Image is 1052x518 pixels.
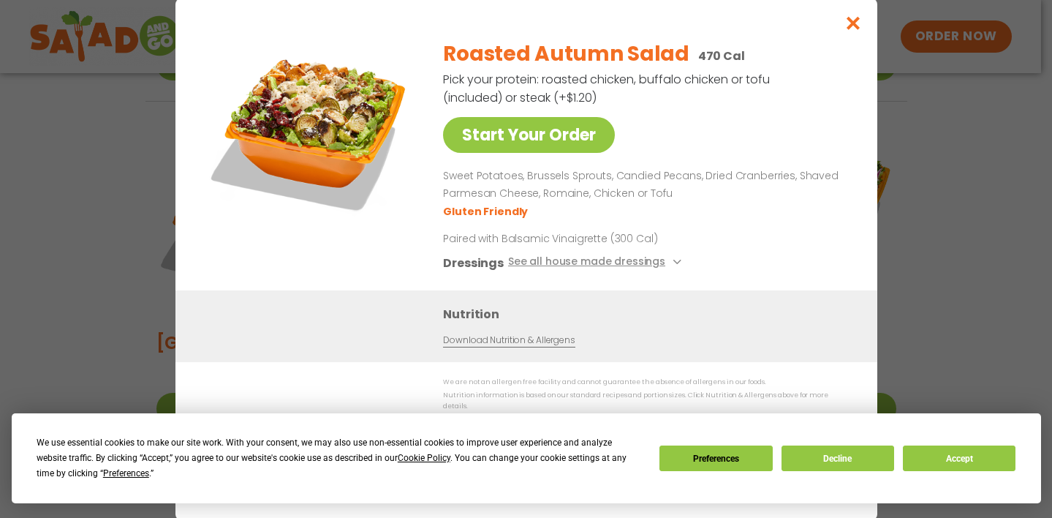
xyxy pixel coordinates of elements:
[782,446,894,471] button: Decline
[507,253,685,271] button: See all house made dressings
[443,203,530,219] li: Gluten Friendly
[443,117,615,153] a: Start Your Order
[443,390,848,413] p: Nutrition information is based on our standard recipes and portion sizes. Click Nutrition & Aller...
[443,230,714,246] p: Paired with Balsamic Vinaigrette (300 Cal)
[903,446,1015,471] button: Accept
[697,47,744,65] p: 470 Cal
[659,446,772,471] button: Preferences
[443,168,842,203] p: Sweet Potatoes, Brussels Sprouts, Candied Pecans, Dried Cranberries, Shaved Parmesan Cheese, Roma...
[443,377,848,388] p: We are not an allergen free facility and cannot guarantee the absence of allergens in our foods.
[103,468,149,478] span: Preferences
[443,39,689,70] h2: Roasted Autumn Salad
[443,70,772,107] p: Pick your protein: roasted chicken, buffalo chicken or tofu (included) or steak (+$1.20)
[12,413,1041,503] div: Cookie Consent Prompt
[443,333,575,347] a: Download Nutrition & Allergens
[443,304,855,323] h3: Nutrition
[37,435,642,481] div: We use essential cookies to make our site work. With your consent, we may also use non-essential ...
[398,453,450,463] span: Cookie Policy
[208,28,413,233] img: Featured product photo for Roasted Autumn Salad
[443,253,504,271] h3: Dressings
